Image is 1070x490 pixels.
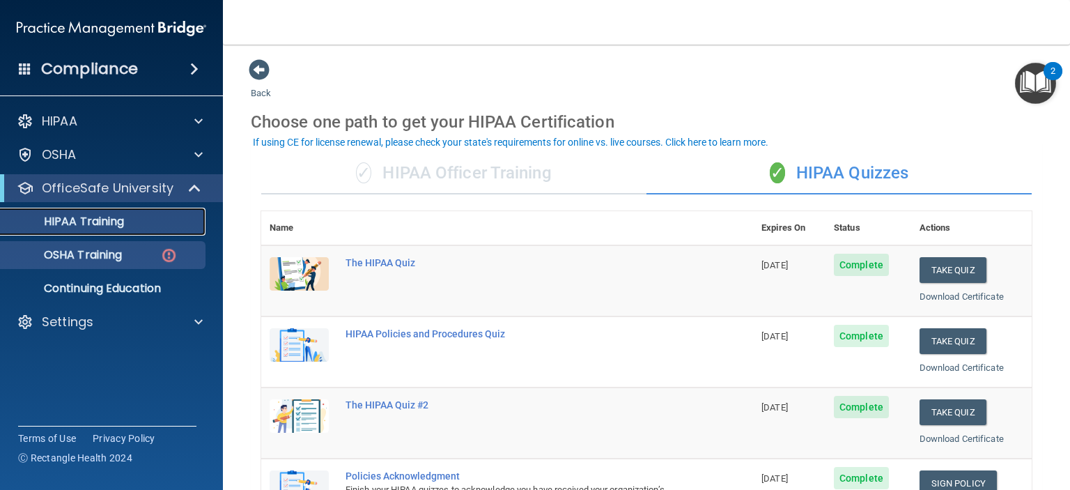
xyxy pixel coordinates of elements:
img: PMB logo [17,15,206,43]
img: danger-circle.6113f641.png [160,247,178,264]
span: Complete [834,467,889,489]
div: 2 [1050,71,1055,89]
div: HIPAA Quizzes [646,153,1032,194]
div: HIPAA Officer Training [261,153,646,194]
h4: Compliance [41,59,138,79]
span: Ⓒ Rectangle Health 2024 [18,451,132,465]
p: Settings [42,314,93,330]
span: Complete [834,254,889,276]
div: Choose one path to get your HIPAA Certification [251,102,1042,142]
button: Open Resource Center, 2 new notifications [1015,63,1056,104]
span: Complete [834,396,889,418]
a: OSHA [17,146,203,163]
a: Download Certificate [920,291,1004,302]
button: Take Quiz [920,257,986,283]
p: OSHA Training [9,248,122,262]
p: OSHA [42,146,77,163]
p: HIPAA Training [9,215,124,229]
a: Download Certificate [920,434,1004,444]
div: Policies Acknowledgment [346,470,683,482]
a: Download Certificate [920,362,1004,373]
span: [DATE] [761,473,788,484]
p: Continuing Education [9,282,199,296]
span: [DATE] [761,260,788,270]
button: Take Quiz [920,399,986,425]
a: OfficeSafe University [17,180,202,197]
a: Terms of Use [18,431,76,445]
button: If using CE for license renewal, please check your state's requirements for online vs. live cours... [251,135,770,149]
div: If using CE for license renewal, please check your state's requirements for online vs. live cours... [253,137,768,147]
button: Take Quiz [920,328,986,354]
span: [DATE] [761,331,788,342]
span: [DATE] [761,402,788,413]
div: The HIPAA Quiz #2 [346,399,683,411]
div: HIPAA Policies and Procedures Quiz [346,328,683,339]
p: HIPAA [42,113,77,130]
div: The HIPAA Quiz [346,257,683,268]
a: HIPAA [17,113,203,130]
span: ✓ [770,162,785,183]
p: OfficeSafe University [42,180,173,197]
th: Status [825,211,911,245]
th: Expires On [753,211,825,245]
span: ✓ [356,162,371,183]
th: Name [261,211,337,245]
a: Back [251,71,271,98]
span: Complete [834,325,889,347]
th: Actions [911,211,1032,245]
a: Settings [17,314,203,330]
a: Privacy Policy [93,431,155,445]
